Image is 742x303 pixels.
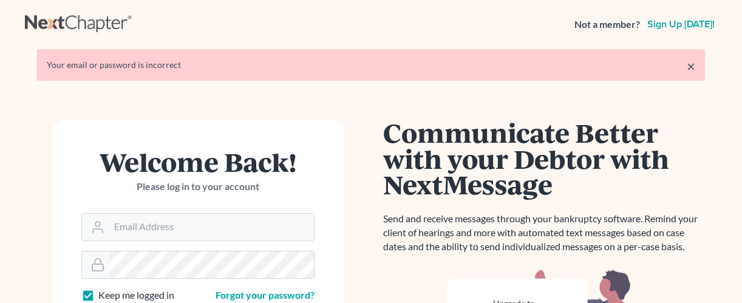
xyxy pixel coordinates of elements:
[645,19,717,29] a: Sign up [DATE]!
[687,59,695,73] a: ×
[574,18,640,32] strong: Not a member?
[47,59,695,71] div: Your email or password is incorrect
[98,288,174,302] label: Keep me logged in
[383,120,705,197] h1: Communicate Better with your Debtor with NextMessage
[81,149,315,175] h1: Welcome Back!
[216,289,315,301] a: Forgot your password?
[109,214,314,240] input: Email Address
[81,180,315,194] p: Please log in to your account
[383,212,705,254] p: Send and receive messages through your bankruptcy software. Remind your client of hearings and mo...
